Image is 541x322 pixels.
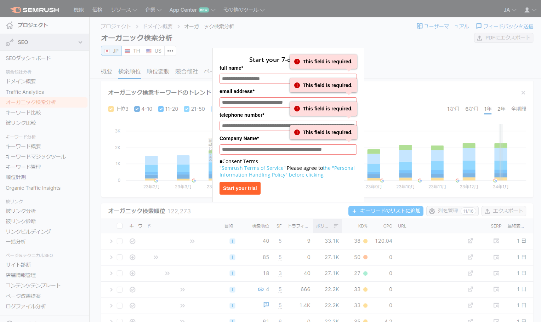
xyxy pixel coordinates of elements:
font: full name* [220,65,243,71]
font: This field is required. [303,130,353,135]
font: Company Name* [220,136,259,141]
a: "Semrush Terms of Service" [220,165,286,171]
font: Start your 7-day free trial! [249,55,328,64]
font: This field is required. [303,82,353,88]
a: the "Personal Information Handling Policy" before clicking [220,165,355,178]
font: This field is required. [303,106,353,111]
font: This field is required. [303,59,353,64]
font: Start your trial [223,185,257,191]
font: email address* [220,88,255,94]
button: Start your trial [220,182,261,195]
font: telephone number* [220,112,264,118]
font: Please agree to [287,165,323,171]
font: ■Consent Terms [220,158,258,165]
